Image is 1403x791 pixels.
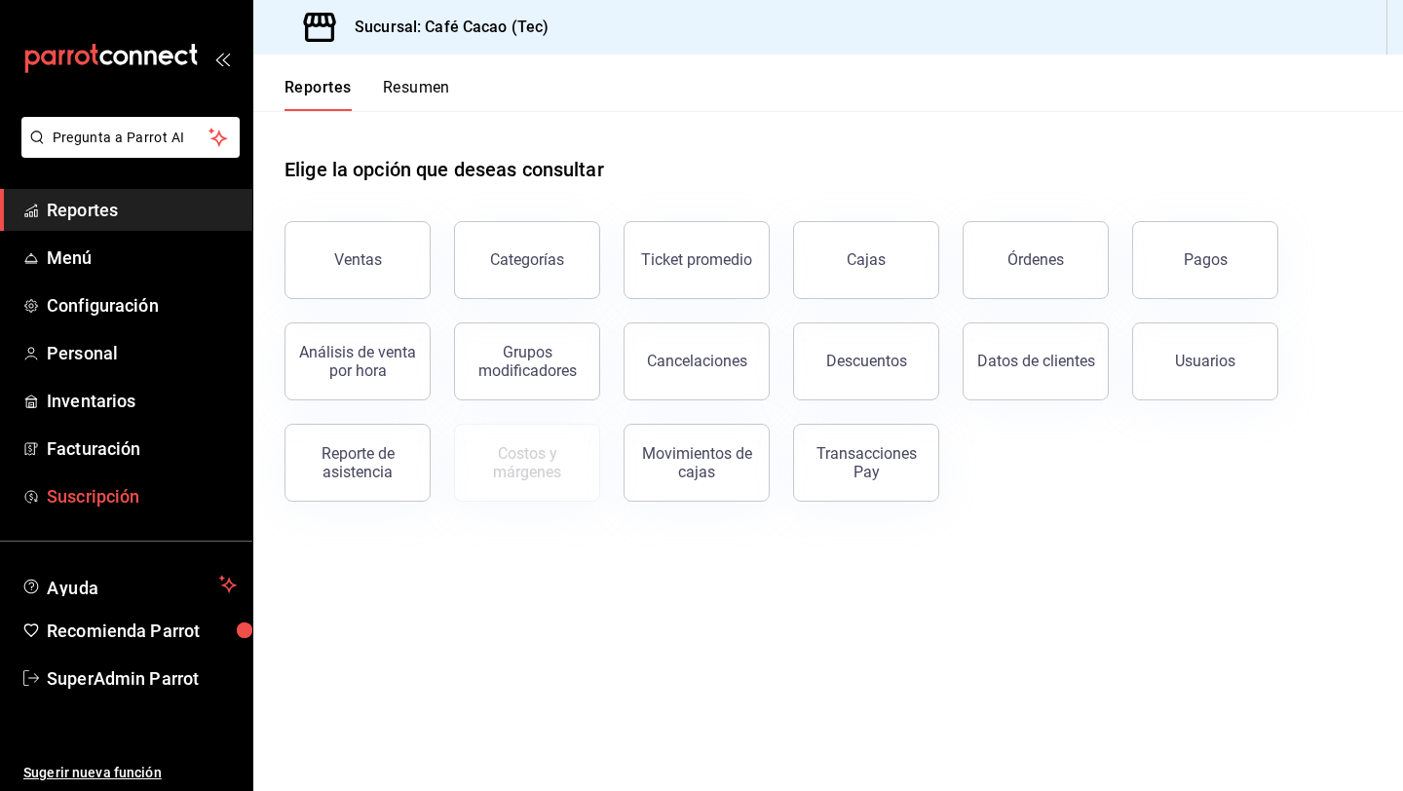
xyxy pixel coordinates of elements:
span: Menú [47,245,237,271]
div: Órdenes [1007,250,1064,269]
div: Usuarios [1175,352,1235,370]
div: Análisis de venta por hora [297,343,418,380]
div: Descuentos [826,352,907,370]
button: Ventas [284,221,431,299]
span: SuperAdmin Parrot [47,665,237,692]
button: Transacciones Pay [793,424,939,502]
div: Pagos [1184,250,1228,269]
div: Reporte de asistencia [297,444,418,481]
span: Reportes [47,197,237,223]
button: Reportes [284,78,352,111]
div: Transacciones Pay [806,444,927,481]
button: Cancelaciones [624,322,770,400]
div: Grupos modificadores [467,343,588,380]
div: Categorías [490,250,564,269]
span: Sugerir nueva función [23,763,237,783]
div: Costos y márgenes [467,444,588,481]
h1: Elige la opción que deseas consultar [284,155,604,184]
button: Contrata inventarios para ver este reporte [454,424,600,502]
div: Ventas [334,250,382,269]
a: Pregunta a Parrot AI [14,141,240,162]
span: Facturación [47,435,237,462]
h3: Sucursal: Café Cacao (Tec) [339,16,549,39]
div: Ticket promedio [641,250,752,269]
button: Órdenes [963,221,1109,299]
button: Ticket promedio [624,221,770,299]
span: Personal [47,340,237,366]
button: Datos de clientes [963,322,1109,400]
span: Inventarios [47,388,237,414]
div: Cajas [847,250,886,269]
button: open_drawer_menu [214,51,230,66]
span: Pregunta a Parrot AI [53,128,209,148]
button: Descuentos [793,322,939,400]
div: Cancelaciones [647,352,747,370]
button: Grupos modificadores [454,322,600,400]
span: Recomienda Parrot [47,618,237,644]
button: Resumen [383,78,450,111]
div: Movimientos de cajas [636,444,757,481]
div: Datos de clientes [977,352,1095,370]
span: Ayuda [47,573,211,596]
button: Pregunta a Parrot AI [21,117,240,158]
span: Suscripción [47,483,237,509]
button: Categorías [454,221,600,299]
div: navigation tabs [284,78,450,111]
button: Movimientos de cajas [624,424,770,502]
button: Pagos [1132,221,1278,299]
button: Usuarios [1132,322,1278,400]
button: Análisis de venta por hora [284,322,431,400]
button: Cajas [793,221,939,299]
span: Configuración [47,292,237,319]
button: Reporte de asistencia [284,424,431,502]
